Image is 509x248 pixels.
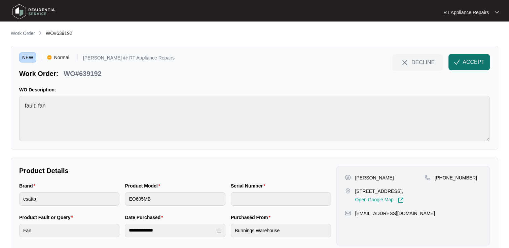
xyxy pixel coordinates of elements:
[19,96,490,141] textarea: fault: fan
[46,31,72,36] span: WO#639192
[425,174,431,180] img: map-pin
[19,192,119,206] input: Brand
[19,52,36,63] span: NEW
[19,182,38,189] label: Brand
[355,188,403,195] p: [STREET_ADDRESS],
[463,58,484,66] span: ACCEPT
[454,59,460,65] img: check-Icon
[125,182,163,189] label: Product Model
[125,214,166,221] label: Date Purchased
[345,188,351,194] img: map-pin
[355,210,435,217] p: [EMAIL_ADDRESS][DOMAIN_NAME]
[19,86,490,93] p: WO Description:
[19,69,58,78] p: Work Order:
[19,166,331,175] p: Product Details
[231,182,268,189] label: Serial Number
[448,54,490,70] button: check-IconACCEPT
[443,9,489,16] p: RT Appliance Repairs
[83,55,175,63] p: [PERSON_NAME] @ RT Appliance Repairs
[129,227,215,234] input: Date Purchased
[392,54,443,70] button: close-IconDECLINE
[9,30,36,37] a: Work Order
[19,224,119,237] input: Product Fault or Query
[64,69,101,78] p: WO#639192
[435,174,477,181] p: [PHONE_NUMBER]
[51,52,72,63] span: Normal
[398,197,404,203] img: Link-External
[231,214,273,221] label: Purchased From
[355,174,394,181] p: [PERSON_NAME]
[11,30,35,37] p: Work Order
[19,214,76,221] label: Product Fault or Query
[411,58,435,66] span: DECLINE
[125,192,225,206] input: Product Model
[231,224,331,237] input: Purchased From
[345,174,351,180] img: user-pin
[345,210,351,216] img: map-pin
[401,58,409,67] img: close-Icon
[495,11,499,14] img: dropdown arrow
[231,192,331,206] input: Serial Number
[38,30,43,36] img: chevron-right
[47,55,51,59] img: Vercel Logo
[10,2,57,22] img: residentia service logo
[355,197,403,203] a: Open Google Map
